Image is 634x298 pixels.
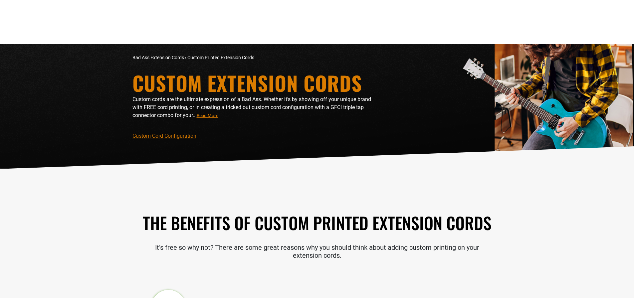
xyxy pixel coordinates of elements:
[132,133,196,139] a: Custom Cord Configuration
[132,212,502,233] h2: The Benefits of Custom Printed Extension Cords
[132,73,375,93] h1: Custom Extension Cords
[132,95,375,119] p: Custom cords are the ultimate expression of a Bad Ass. Whether it’s by showing off your unique br...
[197,113,218,118] span: Read More
[185,55,186,60] span: ›
[187,55,254,60] span: Custom Printed Extension Cords
[132,54,375,61] nav: breadcrumbs
[132,55,184,60] a: Bad Ass Extension Cords
[132,243,502,259] p: It’s free so why not? There are some great reasons why you should think about adding custom print...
